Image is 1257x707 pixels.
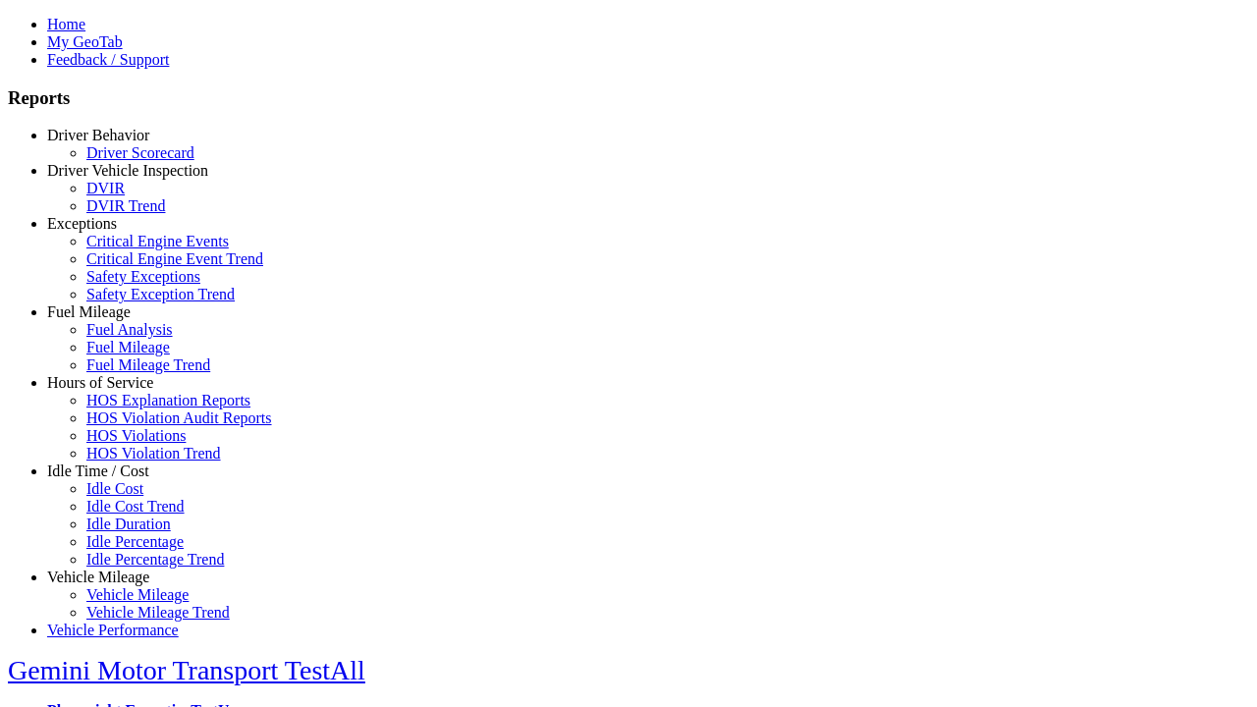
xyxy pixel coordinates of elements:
[47,303,131,320] a: Fuel Mileage
[86,604,230,621] a: Vehicle Mileage Trend
[86,286,235,302] a: Safety Exception Trend
[47,569,149,585] a: Vehicle Mileage
[86,144,194,161] a: Driver Scorecard
[47,622,179,638] a: Vehicle Performance
[47,374,153,391] a: Hours of Service
[47,162,208,179] a: Driver Vehicle Inspection
[86,445,221,462] a: HOS Violation Trend
[47,462,149,479] a: Idle Time / Cost
[47,16,85,32] a: Home
[86,356,210,373] a: Fuel Mileage Trend
[86,551,224,568] a: Idle Percentage Trend
[47,127,149,143] a: Driver Behavior
[86,250,263,267] a: Critical Engine Event Trend
[47,215,117,232] a: Exceptions
[86,392,250,408] a: HOS Explanation Reports
[86,586,189,603] a: Vehicle Mileage
[86,409,272,426] a: HOS Violation Audit Reports
[47,51,169,68] a: Feedback / Support
[86,233,229,249] a: Critical Engine Events
[86,480,143,497] a: Idle Cost
[86,427,186,444] a: HOS Violations
[86,321,173,338] a: Fuel Analysis
[86,268,200,285] a: Safety Exceptions
[86,180,125,196] a: DVIR
[86,339,170,355] a: Fuel Mileage
[86,498,185,515] a: Idle Cost Trend
[86,533,184,550] a: Idle Percentage
[86,197,165,214] a: DVIR Trend
[47,33,123,50] a: My GeoTab
[8,655,365,685] a: Gemini Motor Transport TestAll
[86,516,171,532] a: Idle Duration
[8,87,1249,109] h3: Reports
